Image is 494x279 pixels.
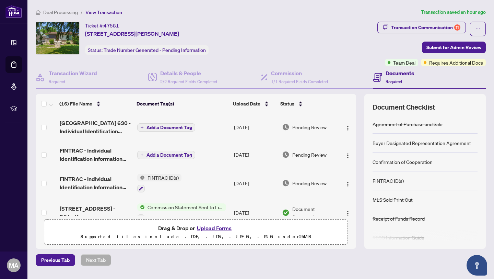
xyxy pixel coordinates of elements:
span: Pending Review [292,151,327,158]
div: Status: [85,45,209,55]
button: Add a Document Tag [137,123,195,132]
span: Document Checklist [373,102,435,112]
span: Team Deal [393,59,415,66]
button: Logo [342,122,353,133]
img: Status Icon [137,174,145,181]
span: Deal Processing [43,9,78,15]
button: Logo [342,178,353,189]
article: Transaction saved an hour ago [421,8,486,16]
h4: Commission [271,69,328,77]
button: Transaction Communication11 [377,22,466,33]
span: Add a Document Tag [146,153,192,157]
span: Commission Statement Sent to Listing Brokerage [145,203,226,211]
h4: Transaction Wizard [49,69,97,77]
button: Next Tab [81,254,111,266]
span: Pending Review [292,179,327,187]
span: 2/2 Required Fields Completed [160,79,217,84]
img: Document Status [282,209,290,216]
h4: Documents [386,69,414,77]
span: ellipsis [475,26,480,31]
button: Previous Tab [36,254,75,266]
td: [DATE] [231,168,279,198]
img: Logo [345,125,351,131]
span: 1/1 Required Fields Completed [271,79,328,84]
span: Requires Additional Docs [429,59,483,66]
img: Document Status [282,151,290,158]
div: 11 [454,24,460,31]
p: Supported files include .PDF, .JPG, .JPEG, .PNG under 25 MB [48,233,343,241]
img: Logo [345,211,351,216]
td: [DATE] [231,113,279,141]
div: MLS Sold Print Out [373,196,413,203]
span: Add a Document Tag [146,125,192,130]
th: Document Tag(s) [134,94,230,113]
span: FINTRAC ID(s) [145,174,181,181]
span: FINTRAC - Individual Identification Information Record 2.pdf [60,146,132,163]
button: Status IconFINTRAC ID(s) [137,174,181,192]
div: Transaction Communication [391,22,460,33]
th: Status [278,94,337,113]
button: Add a Document Tag [137,150,195,159]
span: Trade Number Generated - Pending Information [104,47,206,53]
span: Upload Date [233,100,260,108]
th: Upload Date [230,94,278,113]
div: Ticket #: [85,22,119,30]
th: (16) File Name [57,94,134,113]
span: 47581 [104,23,119,29]
td: [DATE] [231,198,279,227]
div: Agreement of Purchase and Sale [373,120,443,128]
span: home [36,10,40,15]
div: FINTRAC ID(s) [373,177,404,185]
img: Logo [345,153,351,158]
li: / [81,8,83,16]
img: Status Icon [137,203,145,211]
td: [DATE] [231,141,279,168]
span: [STREET_ADDRESS][PERSON_NAME] [85,30,179,38]
span: Drag & Drop orUpload FormsSupported files include .PDF, .JPG, .JPEG, .PNG under25MB [44,220,348,245]
button: Open asap [467,255,487,276]
span: [STREET_ADDRESS] -INV.pdf [60,204,132,221]
button: Add a Document Tag [137,151,195,159]
img: Document Status [282,179,290,187]
button: Submit for Admin Review [422,42,486,53]
span: Required [386,79,402,84]
span: Previous Tab [41,255,70,266]
span: plus [140,153,144,157]
span: (16) File Name [59,100,92,108]
span: Status [280,100,294,108]
img: IMG-40744897_1.jpg [36,22,79,54]
span: MA [9,260,19,270]
button: Add a Document Tag [137,123,195,132]
span: View Transaction [85,9,122,15]
button: Logo [342,207,353,218]
span: [GEOGRAPHIC_DATA] 630 - Individual Identification Information Record.pdf [60,119,132,135]
span: Document Approved [292,205,337,220]
span: Submit for Admin Review [426,42,481,53]
button: Logo [342,149,353,160]
span: FINTRAC - Individual Identification Information Record 1.pdf [60,175,132,191]
img: Logo [345,181,351,187]
button: Upload Forms [195,224,234,233]
button: Status IconCommission Statement Sent to Listing Brokerage [137,203,226,222]
span: plus [140,126,144,129]
div: Receipt of Funds Record [373,215,425,222]
div: Confirmation of Cooperation [373,158,433,166]
span: Pending Review [292,123,327,131]
img: Document Status [282,123,290,131]
img: logo [5,5,22,18]
h4: Details & People [160,69,217,77]
span: Required [49,79,65,84]
div: Buyer Designated Representation Agreement [373,139,471,147]
span: Drag & Drop or [158,224,234,233]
